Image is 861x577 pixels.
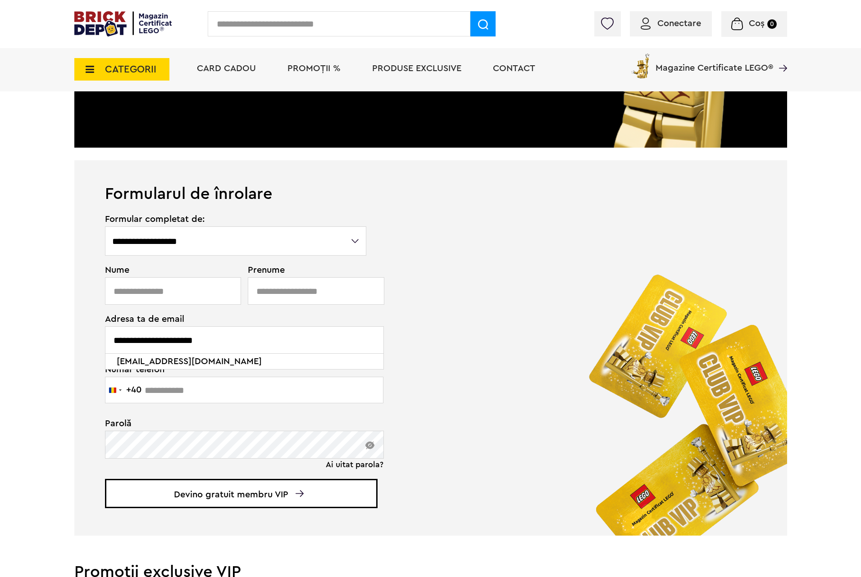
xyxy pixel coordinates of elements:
span: Prenume [248,266,368,275]
span: Devino gratuit membru VIP [105,479,378,508]
a: Ai uitat parola? [326,460,383,469]
a: Contact [493,64,535,73]
span: Parolă [105,419,368,428]
span: Formular completat de: [105,215,368,224]
img: vip_page_image [574,259,787,536]
a: Produse exclusive [372,64,461,73]
h1: Formularul de înrolare [74,160,787,202]
span: CATEGORII [105,64,156,74]
span: Magazine Certificate LEGO® [656,52,773,72]
button: Selected country [105,377,141,403]
a: Magazine Certificate LEGO® [773,52,787,61]
span: Coș [749,19,765,28]
span: Nume [105,266,237,275]
span: Adresa ta de email [105,315,368,324]
a: Card Cadou [197,64,256,73]
span: Conectare [657,19,701,28]
a: PROMOȚII % [287,64,341,73]
small: 0 [767,19,777,29]
div: +40 [126,385,141,394]
li: [EMAIL_ADDRESS][DOMAIN_NAME] [114,354,376,369]
a: Conectare [641,19,701,28]
img: Arrow%20-%20Down.svg [296,490,304,497]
